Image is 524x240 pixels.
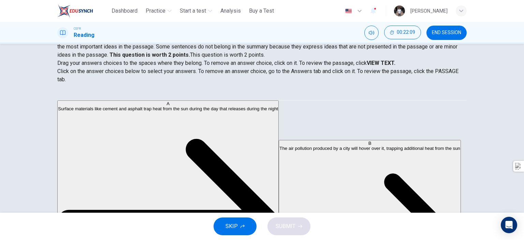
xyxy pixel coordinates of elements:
span: END SESSION [432,30,461,36]
span: Buy a Test [249,7,274,15]
span: Dashboard [112,7,137,15]
div: A [58,101,278,106]
p: Drag your answers choices to the spaces where they belong. To remove an answer choice, click on i... [57,59,467,67]
span: Practice [146,7,165,15]
span: SKIP [225,222,238,231]
strong: This question is worth 2 points. [108,52,190,58]
div: Choose test type tabs [57,84,467,100]
span: Start a test [180,7,206,15]
h1: Reading [74,31,94,39]
div: Open Intercom Messenger [501,217,517,233]
div: Hide [384,26,421,40]
strong: VIEW TEXT. [367,60,395,66]
button: Analysis [218,5,244,17]
button: 00:22:09 [384,26,421,39]
span: CEFR [74,26,81,31]
img: Profile picture [394,5,405,16]
button: Buy a Test [246,5,277,17]
div: [PERSON_NAME] [410,7,448,15]
div: Mute [364,26,379,40]
span: The air pollution produced by a city will hover over it, trapping additional heat from the sun [279,145,460,151]
span: Directions: An introductory sentence for a brief summary of the passage is provided below. Comple... [57,35,458,58]
span: 00:22:09 [397,30,415,35]
span: This question is worth 2 points. [190,52,265,58]
button: Dashboard [109,5,140,17]
button: Start a test [177,5,215,17]
a: ELTC logo [57,4,109,18]
button: SKIP [214,217,257,235]
div: B [279,140,460,145]
button: END SESSION [426,26,467,40]
p: Click on the answer choices below to select your answers. To remove an answer choice, go to the A... [57,67,467,84]
img: en [344,9,353,14]
img: ELTC logo [57,4,93,18]
span: Surface materials like cement and asphalt trap heat from the sun during the day that releases dur... [58,106,278,111]
span: Analysis [220,7,241,15]
button: Practice [143,5,174,17]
